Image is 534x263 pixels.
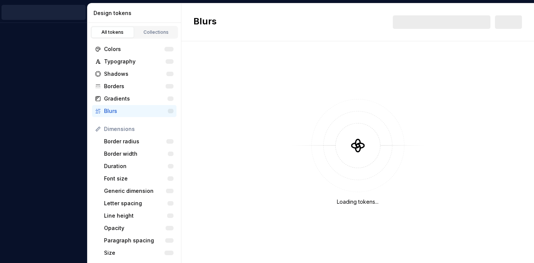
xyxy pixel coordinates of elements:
div: Colors [104,45,164,53]
a: Size [101,247,176,259]
div: Gradients [104,95,167,102]
div: Blurs [104,107,168,115]
a: Paragraph spacing [101,234,176,246]
a: Colors [92,43,176,55]
a: Duration [101,160,176,172]
div: Dimensions [104,125,173,133]
div: Design tokens [94,9,178,17]
a: Blurs [92,105,176,117]
a: Border width [101,148,176,160]
a: Line height [101,210,176,222]
div: Border radius [104,138,166,145]
a: Borders [92,80,176,92]
a: Font size [101,173,176,185]
div: Size [104,249,164,257]
div: Font size [104,175,167,182]
div: Paragraph spacing [104,237,165,244]
div: Typography [104,58,166,65]
div: Duration [104,162,168,170]
div: Loading tokens... [337,198,379,206]
a: Border radius [101,135,176,147]
div: Opacity [104,224,166,232]
div: Line height [104,212,167,219]
a: Gradients [92,93,176,105]
a: Shadows [92,68,176,80]
a: Letter spacing [101,197,176,209]
div: Border width [104,150,168,158]
div: Borders [104,83,166,90]
a: Opacity [101,222,176,234]
a: Typography [92,56,176,68]
div: Collections [137,29,175,35]
div: Letter spacing [104,200,167,207]
div: Generic dimension [104,187,166,195]
a: Generic dimension [101,185,176,197]
h2: Blurs [193,15,217,29]
div: All tokens [94,29,131,35]
div: Shadows [104,70,166,78]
